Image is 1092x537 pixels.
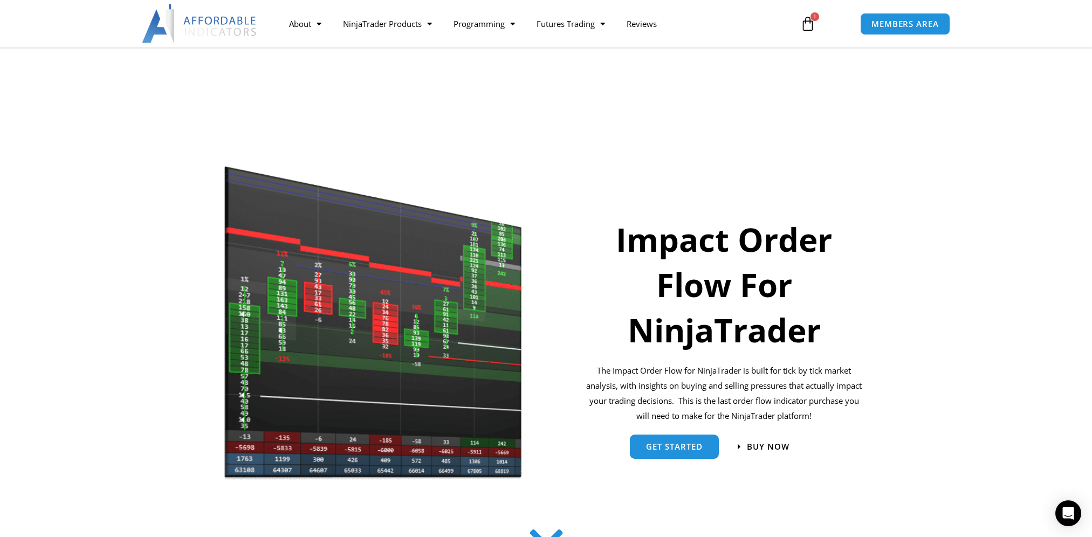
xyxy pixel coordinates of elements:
img: LogoAI | Affordable Indicators – NinjaTrader [142,4,258,43]
span: MEMBERS AREA [871,20,939,28]
a: NinjaTrader Products [332,11,443,36]
div: Open Intercom Messenger [1055,500,1081,526]
span: Buy now [747,443,789,451]
a: get started [630,435,719,459]
a: Programming [443,11,526,36]
nav: Menu [278,11,787,36]
img: Orderflow | Affordable Indicators – NinjaTrader [224,163,523,483]
a: Buy now [738,443,789,451]
a: About [278,11,332,36]
span: 1 [811,12,819,21]
a: MEMBERS AREA [860,13,950,35]
a: 1 [784,8,832,39]
a: Reviews [616,11,668,36]
h1: Impact Order Flow For NinjaTrader [585,217,864,353]
span: get started [646,443,703,451]
a: Futures Trading [526,11,616,36]
p: The Impact Order Flow for NinjaTrader is built for tick by tick market analysis, with insights on... [585,363,864,423]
